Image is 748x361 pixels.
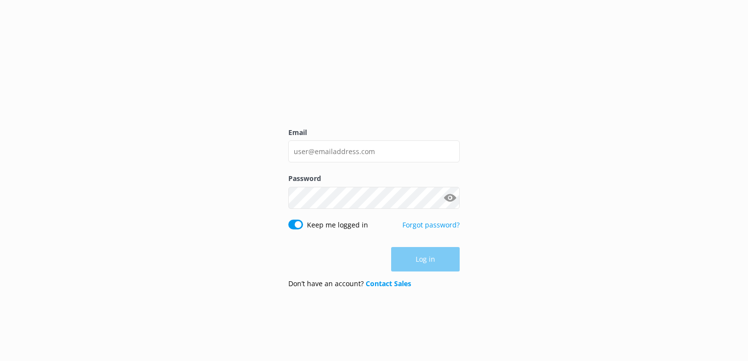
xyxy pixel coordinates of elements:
[288,140,460,162] input: user@emailaddress.com
[288,278,411,289] p: Don’t have an account?
[307,220,368,230] label: Keep me logged in
[288,173,460,184] label: Password
[366,279,411,288] a: Contact Sales
[288,127,460,138] label: Email
[402,220,460,229] a: Forgot password?
[440,188,460,207] button: Show password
